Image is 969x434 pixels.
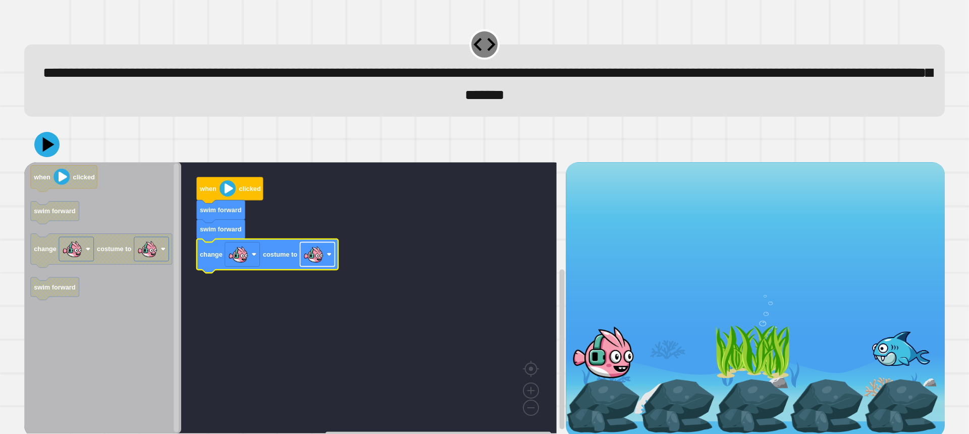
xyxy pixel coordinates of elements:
text: when [199,184,217,192]
text: swim forward [34,283,76,291]
text: costume to [263,250,297,258]
text: clicked [239,184,260,192]
text: change [34,245,57,253]
text: when [33,173,50,180]
text: swim forward [34,207,76,215]
text: clicked [73,173,95,180]
text: change [200,250,223,258]
text: costume to [97,245,131,253]
text: swim forward [200,206,242,213]
text: swim forward [200,225,242,233]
